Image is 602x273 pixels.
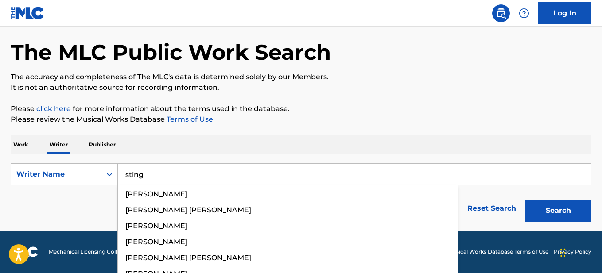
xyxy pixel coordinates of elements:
p: Please review the Musical Works Database [11,114,591,125]
p: It is not an authoritative source for recording information. [11,82,591,93]
iframe: Chat Widget [558,231,602,273]
div: Writer Name [16,169,96,180]
form: Search Form [11,163,591,226]
div: Slepen [560,239,566,266]
p: Work [11,135,31,154]
a: Privacy Policy [554,248,591,256]
a: Terms of Use [165,115,213,123]
button: Search [525,200,591,222]
span: [PERSON_NAME] [PERSON_NAME] [125,206,251,214]
img: help [519,8,529,19]
a: Reset Search [463,199,520,218]
span: [PERSON_NAME] [125,190,187,198]
img: logo [11,246,38,257]
img: MLC Logo [11,7,45,19]
div: Help [515,4,533,22]
span: [PERSON_NAME] [PERSON_NAME] [125,254,251,262]
div: Chatwidget [558,231,602,273]
span: [PERSON_NAME] [125,238,187,246]
h1: The MLC Public Work Search [11,39,331,65]
img: search [496,8,506,19]
span: [PERSON_NAME] [125,222,187,230]
p: Please for more information about the terms used in the database. [11,104,591,114]
a: Musical Works Database Terms of Use [448,248,548,256]
p: Writer [47,135,70,154]
a: Public Search [492,4,510,22]
a: Log In [538,2,591,24]
a: click here [36,104,71,113]
p: Publisher [86,135,118,154]
span: Mechanical Licensing Collective © 2025 [49,248,151,256]
p: The accuracy and completeness of The MLC's data is determined solely by our Members. [11,72,591,82]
